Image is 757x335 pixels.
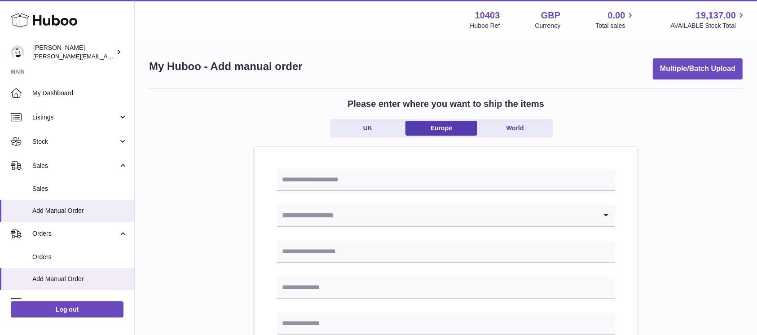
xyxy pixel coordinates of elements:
[32,89,128,97] span: My Dashboard
[608,9,625,22] span: 0.00
[32,185,128,193] span: Sales
[470,22,500,30] div: Huboo Ref
[32,275,128,283] span: Add Manual Order
[475,9,500,22] strong: 10403
[595,9,635,30] a: 0.00 Total sales
[405,121,477,136] a: Europe
[595,22,635,30] span: Total sales
[348,98,544,110] h2: Please enter where you want to ship the items
[653,58,743,79] button: Multiple/Batch Upload
[32,137,118,146] span: Stock
[149,59,303,74] h1: My Huboo - Add manual order
[277,205,615,227] div: Search for option
[33,53,180,60] span: [PERSON_NAME][EMAIL_ADDRESS][DOMAIN_NAME]
[33,44,114,61] div: [PERSON_NAME]
[11,45,24,59] img: keval@makerscabinet.com
[535,22,561,30] div: Currency
[332,121,404,136] a: UK
[32,298,128,306] span: Usage
[541,9,560,22] strong: GBP
[670,22,746,30] span: AVAILABLE Stock Total
[479,121,551,136] a: World
[670,9,746,30] a: 19,137.00 AVAILABLE Stock Total
[32,207,128,215] span: Add Manual Order
[32,253,128,261] span: Orders
[696,9,736,22] span: 19,137.00
[277,205,597,226] input: Search for option
[32,113,118,122] span: Listings
[11,301,123,317] a: Log out
[32,229,118,238] span: Orders
[32,162,118,170] span: Sales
